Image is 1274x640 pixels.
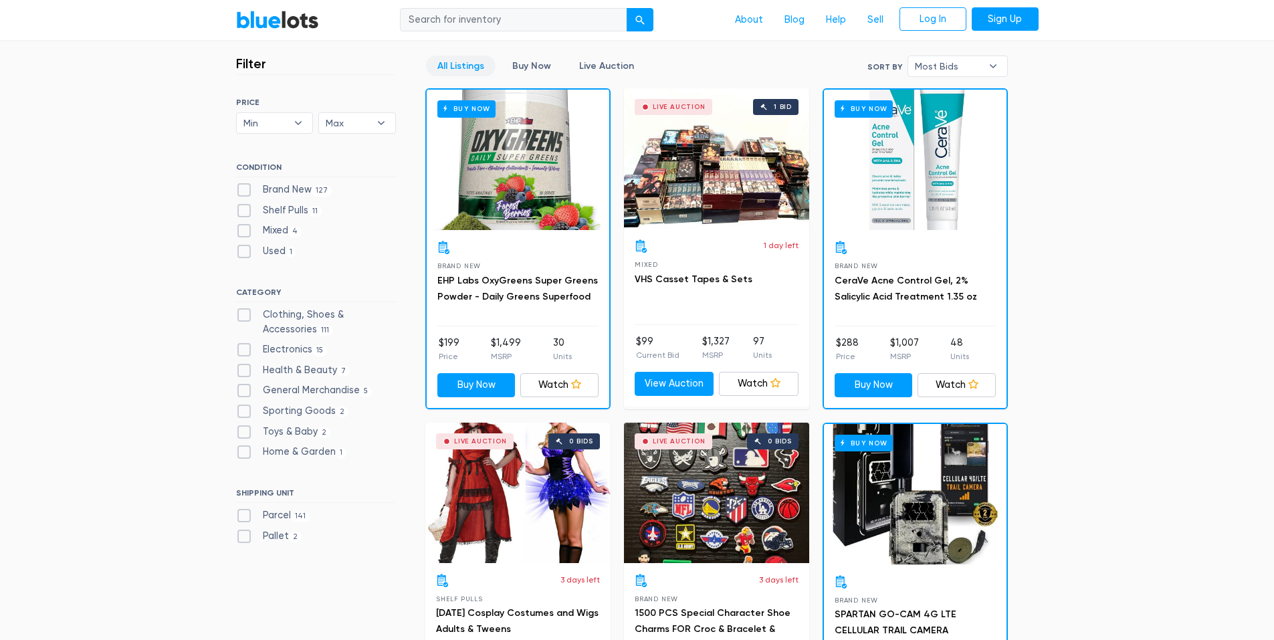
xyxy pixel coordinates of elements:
[236,56,266,72] h3: Filter
[719,372,799,396] a: Watch
[890,336,919,362] li: $1,007
[491,336,521,362] li: $1,499
[289,532,302,542] span: 2
[367,113,395,133] b: ▾
[774,7,815,33] a: Blog
[553,350,572,362] p: Units
[835,597,878,604] span: Brand New
[774,104,792,110] div: 1 bid
[236,445,347,459] label: Home & Garden
[236,10,319,29] a: BlueLots
[400,8,627,32] input: Search for inventory
[437,262,481,270] span: Brand New
[753,349,772,361] p: Units
[236,404,349,419] label: Sporting Goods
[867,61,902,73] label: Sort By
[236,308,396,336] label: Clothing, Shoes & Accessories
[288,227,302,237] span: 4
[768,438,792,445] div: 0 bids
[653,438,706,445] div: Live Auction
[236,488,396,503] h6: SHIPPING UNIT
[317,325,334,336] span: 111
[836,350,859,362] p: Price
[236,223,302,238] label: Mixed
[336,448,347,459] span: 1
[360,387,373,397] span: 5
[835,609,956,636] a: SPARTAN GO-CAM 4G LTE CELLULAR TRAIL CAMERA
[426,56,496,76] a: All Listings
[308,206,322,217] span: 11
[437,100,496,117] h6: Buy Now
[236,288,396,302] h6: CATEGORY
[291,512,310,522] span: 141
[636,334,679,361] li: $99
[568,56,645,76] a: Live Auction
[815,7,857,33] a: Help
[286,247,297,257] span: 1
[899,7,966,31] a: Log In
[491,350,521,362] p: MSRP
[439,350,459,362] p: Price
[835,100,893,117] h6: Buy Now
[236,529,302,544] label: Pallet
[560,574,600,586] p: 3 days left
[236,203,322,218] label: Shelf Pulls
[243,113,288,133] span: Min
[635,595,678,603] span: Brand New
[337,366,350,377] span: 7
[520,373,599,397] a: Watch
[836,336,859,362] li: $288
[437,275,598,302] a: EHP Labs OxyGreens Super Greens Powder - Daily Greens Superfood
[436,595,483,603] span: Shelf Pulls
[437,373,516,397] a: Buy Now
[236,244,297,259] label: Used
[427,90,609,230] a: Buy Now
[753,334,772,361] li: 97
[702,349,730,361] p: MSRP
[835,373,913,397] a: Buy Now
[236,183,332,197] label: Brand New
[636,349,679,361] p: Current Bid
[835,262,878,270] span: Brand New
[915,56,982,76] span: Most Bids
[312,345,328,356] span: 15
[336,407,349,417] span: 2
[501,56,562,76] a: Buy Now
[236,508,310,523] label: Parcel
[950,336,969,362] li: 48
[236,383,373,398] label: General Merchandise
[653,104,706,110] div: Live Auction
[236,163,396,177] h6: CONDITION
[950,350,969,362] p: Units
[318,427,331,438] span: 2
[918,373,996,397] a: Watch
[724,7,774,33] a: About
[835,275,977,302] a: CeraVe Acne Control Gel, 2% Salicylic Acid Treatment 1.35 oz
[569,438,593,445] div: 0 bids
[972,7,1039,31] a: Sign Up
[824,90,1006,230] a: Buy Now
[857,7,894,33] a: Sell
[635,261,658,268] span: Mixed
[635,372,714,396] a: View Auction
[236,98,396,107] h6: PRICE
[439,336,459,362] li: $199
[624,88,809,229] a: Live Auction 1 bid
[236,342,328,357] label: Electronics
[454,438,507,445] div: Live Auction
[326,113,370,133] span: Max
[312,185,332,196] span: 127
[979,56,1007,76] b: ▾
[702,334,730,361] li: $1,327
[759,574,799,586] p: 3 days left
[425,423,611,563] a: Live Auction 0 bids
[553,336,572,362] li: 30
[236,425,331,439] label: Toys & Baby
[890,350,919,362] p: MSRP
[764,239,799,251] p: 1 day left
[835,435,893,451] h6: Buy Now
[236,363,350,378] label: Health & Beauty
[635,274,752,285] a: VHS Casset Tapes & Sets
[624,423,809,563] a: Live Auction 0 bids
[436,607,599,635] a: [DATE] Cosplay Costumes and Wigs Adults & Tweens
